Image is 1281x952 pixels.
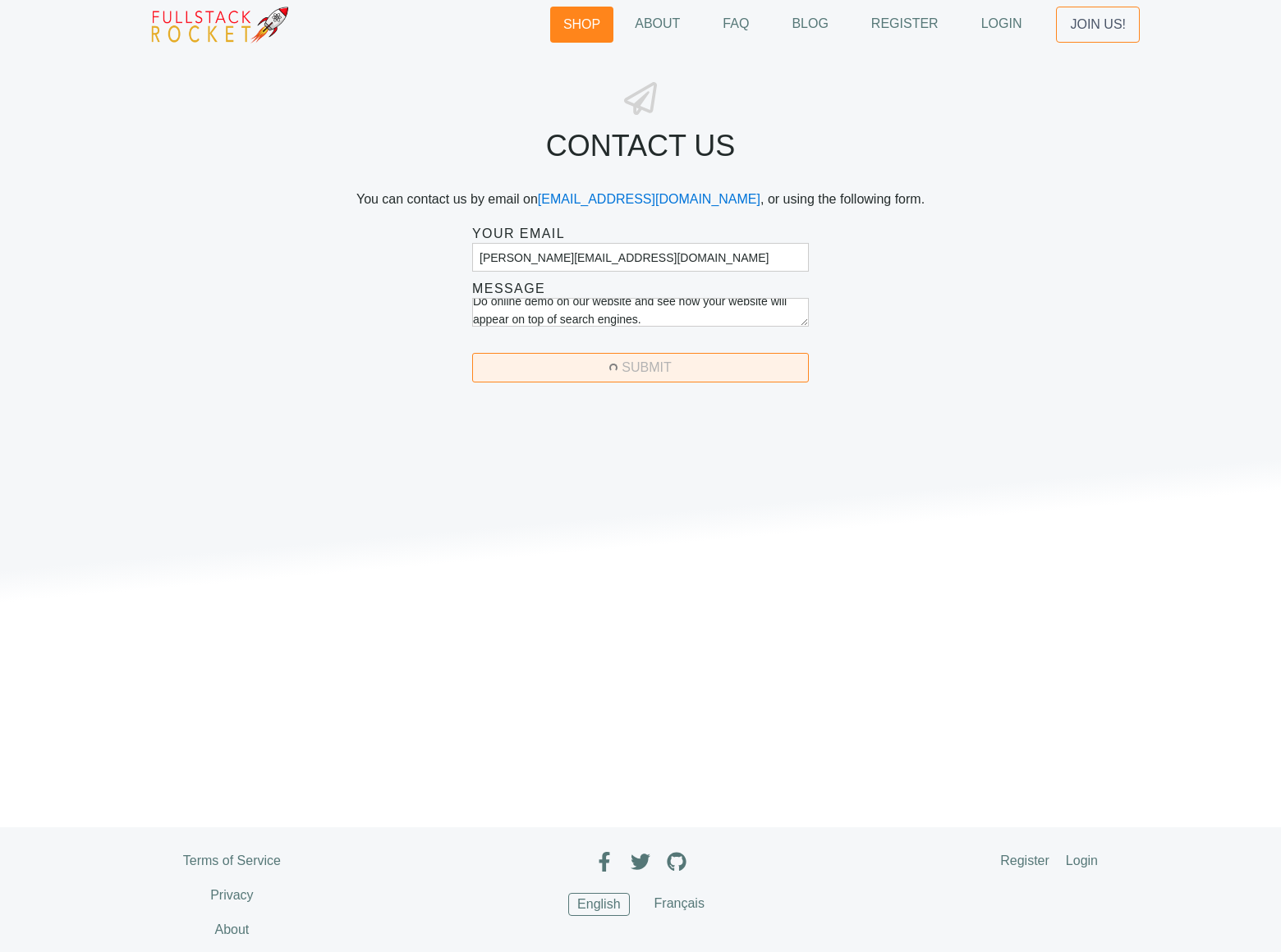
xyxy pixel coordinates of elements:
p: You can contact us by email on , or using the following form. [256,190,1025,208]
label: Message [472,280,653,298]
a: About [206,913,257,947]
button: Submit [472,353,809,382]
textarea: We can place your website on top position in search engines without PPC. Just fill Online Quote f... [472,298,809,327]
a: Privacy [202,878,261,913]
div: Français [646,893,713,916]
a: Facebook [586,844,622,880]
a: Terms of Service [175,844,289,878]
a: Twitter [622,844,659,880]
h1: Contact us [256,115,1025,177]
a: Login [1058,844,1106,878]
a: Register [992,844,1058,878]
a: Shop [550,7,613,43]
div: English [568,893,629,916]
a: Github [659,844,695,880]
label: Your Email [472,225,653,243]
a: Join us! [1056,7,1140,43]
a: [EMAIL_ADDRESS][DOMAIN_NAME] [538,192,760,206]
